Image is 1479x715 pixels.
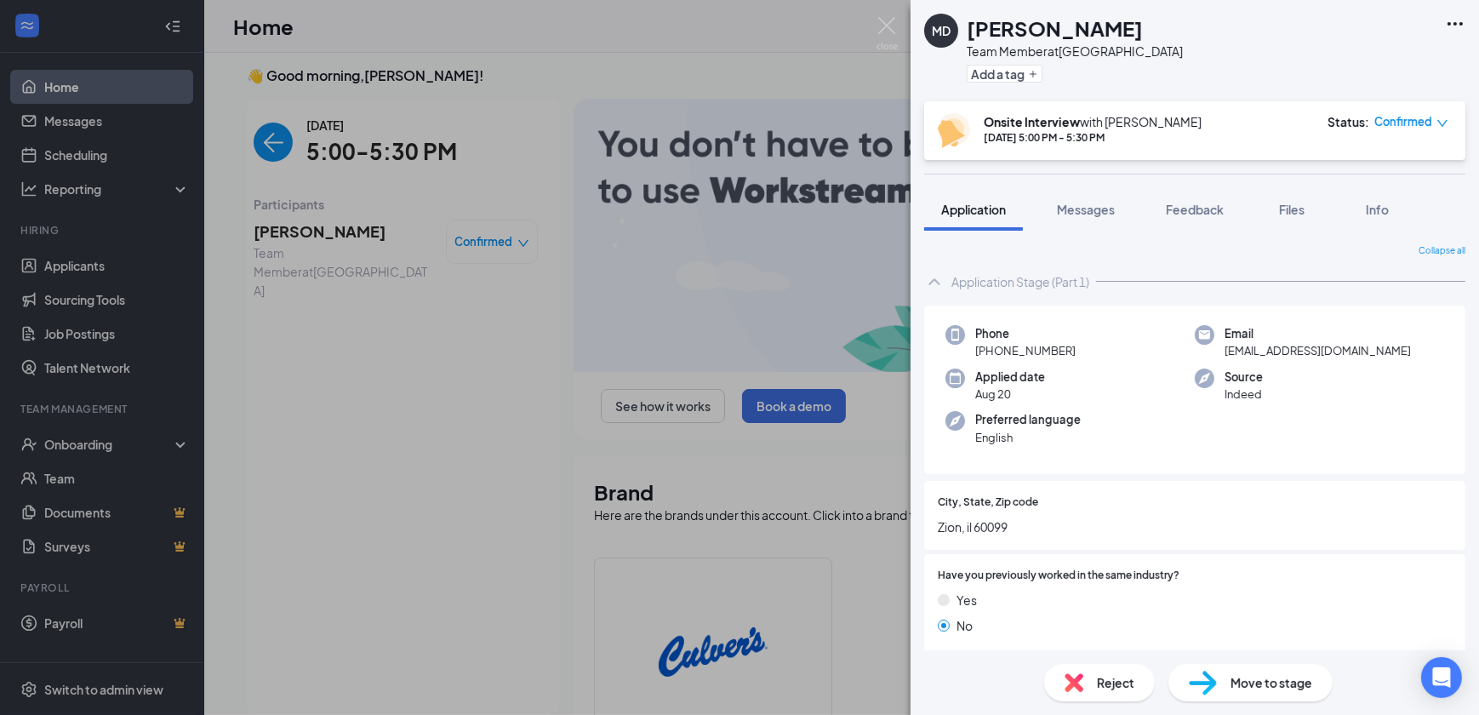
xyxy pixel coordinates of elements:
[956,591,977,609] span: Yes
[938,568,1179,584] span: Have you previously worked in the same industry?
[1421,657,1462,698] div: Open Intercom Messenger
[975,342,1076,359] span: [PHONE_NUMBER]
[975,325,1076,342] span: Phone
[967,14,1143,43] h1: [PERSON_NAME]
[1225,342,1411,359] span: [EMAIL_ADDRESS][DOMAIN_NAME]
[1057,202,1115,217] span: Messages
[941,202,1006,217] span: Application
[975,386,1045,403] span: Aug 20
[1328,113,1369,130] div: Status :
[1028,69,1038,79] svg: Plus
[1279,202,1305,217] span: Files
[1225,386,1263,403] span: Indeed
[1225,325,1411,342] span: Email
[1445,14,1465,34] svg: Ellipses
[924,272,945,292] svg: ChevronUp
[984,130,1202,145] div: [DATE] 5:00 PM - 5:30 PM
[967,43,1183,60] div: Team Member at [GEOGRAPHIC_DATA]
[932,22,951,39] div: MD
[951,273,1089,290] div: Application Stage (Part 1)
[1225,369,1263,386] span: Source
[1374,113,1432,130] span: Confirmed
[1166,202,1224,217] span: Feedback
[938,518,1452,536] span: Zion, il 60099
[967,65,1042,83] button: PlusAdd a tag
[975,369,1045,386] span: Applied date
[984,113,1202,130] div: with [PERSON_NAME]
[956,616,973,635] span: No
[1231,673,1312,692] span: Move to stage
[938,495,1038,511] span: City, State, Zip code
[975,429,1081,446] span: English
[1097,673,1134,692] span: Reject
[1366,202,1389,217] span: Info
[1419,244,1465,258] span: Collapse all
[1436,117,1448,129] span: down
[984,114,1080,129] b: Onsite Interview
[975,411,1081,428] span: Preferred language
